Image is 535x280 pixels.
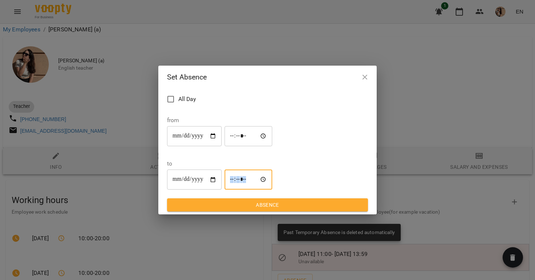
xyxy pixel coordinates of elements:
[167,117,272,123] label: from
[167,198,368,211] button: Absence
[178,95,196,104] span: All Day
[173,201,362,209] span: Absence
[167,71,368,83] h2: Set Absence
[167,161,272,167] label: to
